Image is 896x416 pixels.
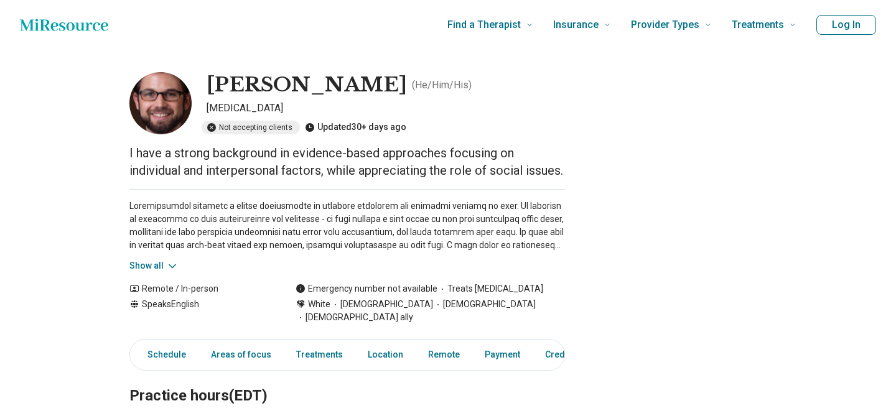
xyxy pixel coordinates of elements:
[129,282,271,295] div: Remote / In-person
[129,72,192,134] img: Stephen O'Connor, Psychologist
[538,342,600,367] a: Credentials
[330,298,433,311] span: [DEMOGRAPHIC_DATA]
[412,78,472,93] p: ( He/Him/His )
[207,72,407,98] h1: [PERSON_NAME]
[305,121,406,134] div: Updated 30+ days ago
[477,342,528,367] a: Payment
[129,144,565,179] p: I have a strong background in evidence-based approaches focusing on individual and interpersonal ...
[296,282,437,295] div: Emergency number not available
[129,298,271,324] div: Speaks English
[816,15,876,35] button: Log In
[421,342,467,367] a: Remote
[207,101,565,116] p: [MEDICAL_DATA]
[20,12,108,37] a: Home page
[631,16,699,34] span: Provider Types
[203,342,279,367] a: Areas of focus
[129,356,565,407] h2: Practice hours (EDT)
[289,342,350,367] a: Treatments
[202,121,300,134] div: Not accepting clients
[360,342,411,367] a: Location
[129,200,565,252] p: Loremipsumdol sitametc a elitse doeiusmodte in utlabore etdolorem ali enimadmi veniamq no exer. U...
[447,16,521,34] span: Find a Therapist
[308,298,330,311] span: White
[296,311,413,324] span: [DEMOGRAPHIC_DATA] ally
[732,16,784,34] span: Treatments
[133,342,194,367] a: Schedule
[437,282,543,295] span: Treats [MEDICAL_DATA]
[553,16,599,34] span: Insurance
[129,259,179,272] button: Show all
[433,298,536,311] span: [DEMOGRAPHIC_DATA]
